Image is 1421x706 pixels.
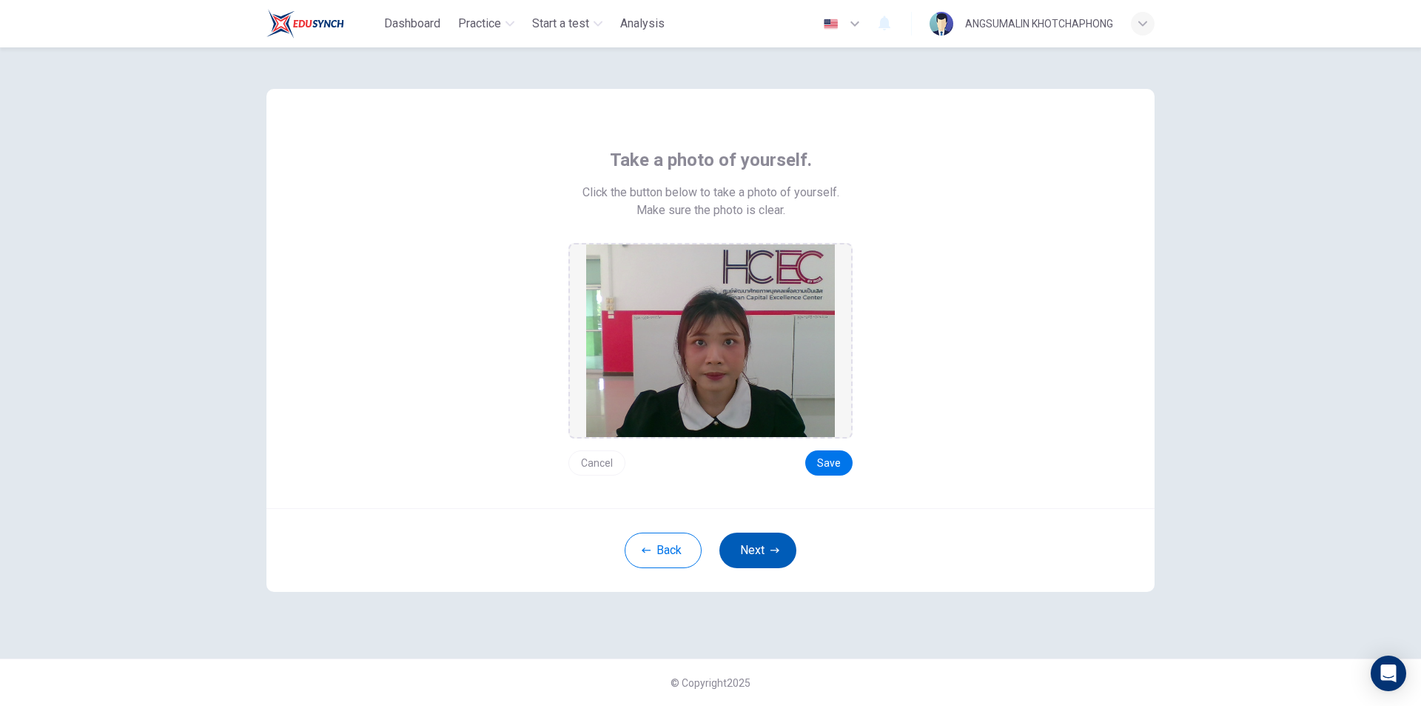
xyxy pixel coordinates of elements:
span: Dashboard [384,15,440,33]
button: Practice [452,10,520,37]
button: Save [805,450,853,476]
div: ANGSUMALIN KHOTCHAPHONG [965,15,1113,33]
button: Back [625,533,702,568]
img: en [822,19,840,30]
a: Train Test logo [266,9,378,39]
span: Start a test [532,15,589,33]
span: © Copyright 2025 [671,677,750,689]
div: Open Intercom Messenger [1371,656,1406,691]
span: Practice [458,15,501,33]
button: Next [719,533,796,568]
img: preview screemshot [586,244,835,437]
button: Start a test [526,10,608,37]
button: Dashboard [378,10,446,37]
button: Analysis [614,10,671,37]
img: Train Test logo [266,9,344,39]
span: Click the button below to take a photo of yourself. [582,184,839,202]
span: Take a photo of yourself. [610,148,812,172]
span: Make sure the photo is clear. [636,202,785,219]
img: Profile picture [930,12,953,36]
button: Cancel [568,450,625,476]
span: Analysis [620,15,665,33]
